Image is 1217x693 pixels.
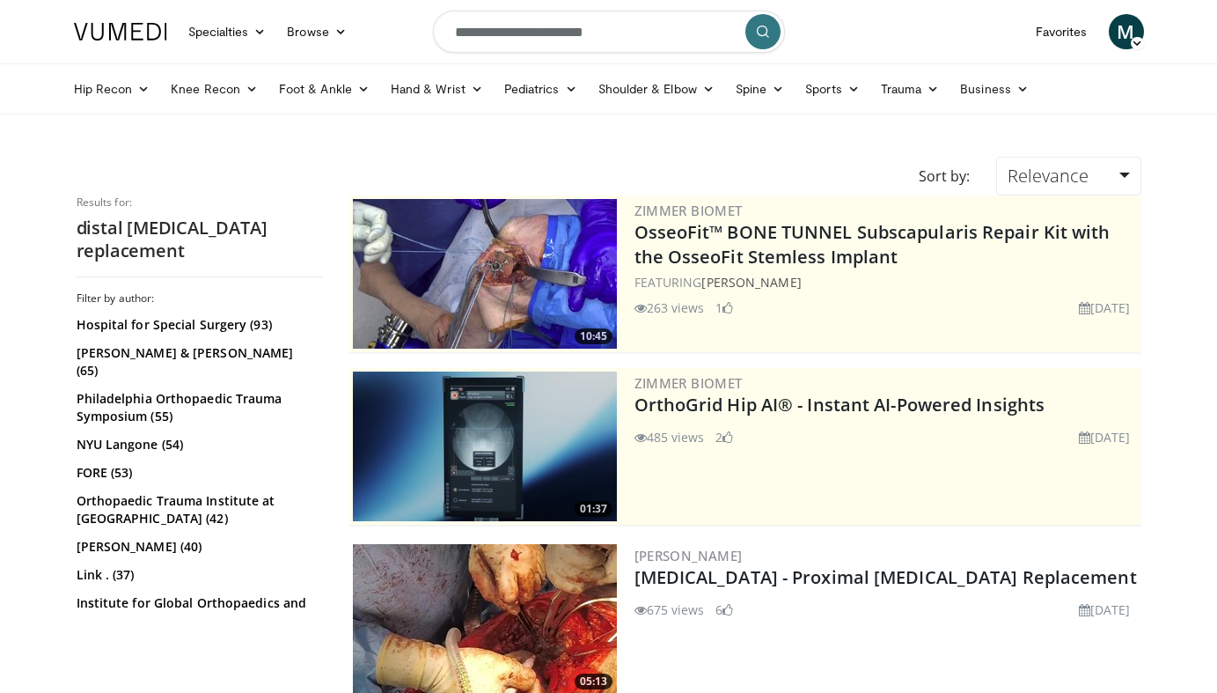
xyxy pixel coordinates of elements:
[870,71,950,107] a: Trauma
[575,328,612,344] span: 10:45
[77,195,323,210] p: Results for:
[634,299,705,317] li: 263 views
[63,71,161,107] a: Hip Recon
[634,220,1111,269] a: OsseoFit™ BONE TUNNEL Subscapularis Repair Kit with the OsseoFit Stemless Implant
[77,436,319,453] a: NYU Langone (54)
[1109,14,1144,49] a: M
[575,501,612,517] span: 01:37
[1079,428,1131,446] li: [DATE]
[1079,601,1131,619] li: [DATE]
[634,565,1137,589] a: [MEDICAL_DATA] - Proximal [MEDICAL_DATA] Replacement
[77,566,319,584] a: Link . (37)
[715,299,733,317] li: 1
[178,14,277,49] a: Specialties
[996,157,1140,195] a: Relevance
[701,274,801,291] a: [PERSON_NAME]
[494,71,588,107] a: Pediatrics
[949,71,1039,107] a: Business
[575,674,612,689] span: 05:13
[353,199,617,349] img: 2f1af013-60dc-4d4f-a945-c3496bd90c6e.300x170_q85_crop-smart_upscale.jpg
[725,71,795,107] a: Spine
[77,390,319,425] a: Philadelphia Orthopaedic Trauma Symposium (55)
[380,71,494,107] a: Hand & Wrist
[634,428,705,446] li: 485 views
[634,393,1045,417] a: OrthoGrid Hip AI® - Instant AI-Powered Insights
[715,428,733,446] li: 2
[77,492,319,527] a: Orthopaedic Trauma Institute at [GEOGRAPHIC_DATA] (42)
[77,594,319,630] a: Institute for Global Orthopaedics and Traumatology (31)
[1025,14,1098,49] a: Favorites
[634,202,743,219] a: Zimmer Biomet
[160,71,268,107] a: Knee Recon
[268,71,380,107] a: Foot & Ankle
[905,157,983,195] div: Sort by:
[77,291,323,306] h3: Filter by author:
[634,547,743,564] a: [PERSON_NAME]
[77,538,319,556] a: [PERSON_NAME] (40)
[353,372,617,521] img: 51d03d7b-a4ba-45b7-9f92-2bfbd1feacc3.300x170_q85_crop-smart_upscale.jpg
[353,199,617,349] a: 10:45
[1008,164,1089,188] span: Relevance
[715,601,733,619] li: 6
[634,273,1138,291] div: FEATURING
[1079,299,1131,317] li: [DATE]
[77,464,319,482] a: FORE (53)
[353,372,617,521] a: 01:37
[276,14,357,49] a: Browse
[77,217,323,262] h2: distal [MEDICAL_DATA] replacement
[77,316,319,334] a: Hospital for Special Surgery (93)
[634,601,705,619] li: 675 views
[588,71,725,107] a: Shoulder & Elbow
[634,374,743,392] a: Zimmer Biomet
[77,344,319,380] a: [PERSON_NAME] & [PERSON_NAME] (65)
[433,11,785,53] input: Search topics, interventions
[74,23,167,41] img: VuMedi Logo
[795,71,870,107] a: Sports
